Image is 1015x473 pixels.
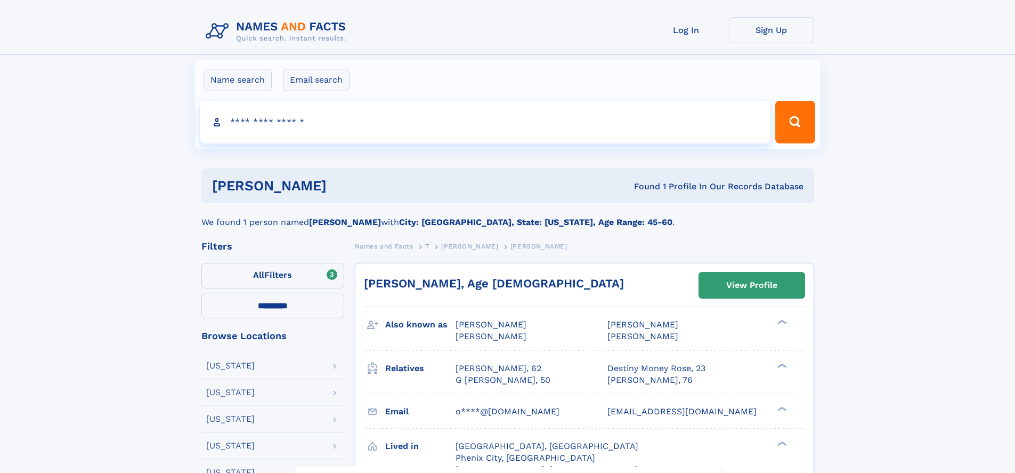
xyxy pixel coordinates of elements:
[775,440,787,447] div: ❯
[206,442,255,450] div: [US_STATE]
[206,415,255,423] div: [US_STATE]
[399,217,672,227] b: City: [GEOGRAPHIC_DATA], State: [US_STATE], Age Range: 45-60
[441,239,498,253] a: [PERSON_NAME]
[480,181,803,193] div: Found 1 Profile In Our Records Database
[456,363,541,374] a: [PERSON_NAME], 62
[607,319,678,330] span: [PERSON_NAME]
[283,69,350,91] label: Email search
[456,374,550,386] a: G [PERSON_NAME], 50
[456,331,526,341] span: [PERSON_NAME]
[456,441,638,451] span: [GEOGRAPHIC_DATA], [GEOGRAPHIC_DATA]
[699,272,805,298] a: View Profile
[212,179,481,193] h1: [PERSON_NAME]
[510,243,567,250] span: [PERSON_NAME]
[607,406,757,416] span: [EMAIL_ADDRESS][DOMAIN_NAME]
[385,437,456,455] h3: Lived in
[644,17,729,43] a: Log In
[253,270,264,280] span: All
[201,203,814,229] div: We found 1 person named with .
[309,217,381,227] b: [PERSON_NAME]
[201,242,344,251] div: Filters
[201,263,344,288] label: Filters
[607,331,678,341] span: [PERSON_NAME]
[775,405,787,412] div: ❯
[355,239,413,253] a: Names and Facts
[441,243,498,250] span: [PERSON_NAME]
[729,17,814,43] a: Sign Up
[364,277,624,290] a: [PERSON_NAME], Age [DEMOGRAPHIC_DATA]
[201,331,344,341] div: Browse Locations
[607,374,693,386] a: [PERSON_NAME], 76
[204,69,272,91] label: Name search
[206,362,255,370] div: [US_STATE]
[385,316,456,334] h3: Also known as
[425,239,429,253] a: T
[456,319,526,330] span: [PERSON_NAME]
[425,243,429,250] span: T
[456,453,595,463] span: Phenix City, [GEOGRAPHIC_DATA]
[385,403,456,421] h3: Email
[200,101,771,143] input: search input
[206,388,255,397] div: [US_STATE]
[775,101,815,143] button: Search Button
[726,273,777,298] div: View Profile
[775,362,787,369] div: ❯
[201,17,355,46] img: Logo Names and Facts
[607,363,705,374] a: Destiny Money Rose, 23
[385,359,456,378] h3: Relatives
[775,319,787,326] div: ❯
